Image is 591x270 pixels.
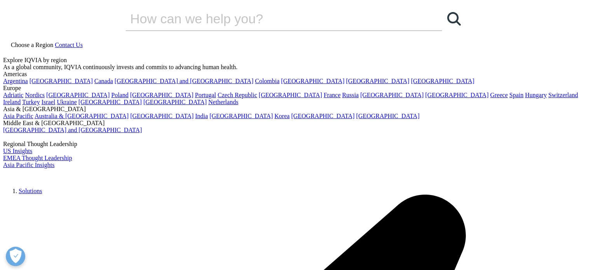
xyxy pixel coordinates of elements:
a: Ukraine [57,99,77,105]
a: [GEOGRAPHIC_DATA] [130,113,194,119]
img: IQVIA Healthcare Information Technology and Pharma Clinical Research Company [3,169,65,180]
svg: Search [447,12,461,26]
a: [GEOGRAPHIC_DATA] [360,92,424,98]
a: [GEOGRAPHIC_DATA] and [GEOGRAPHIC_DATA] [115,78,253,84]
a: [GEOGRAPHIC_DATA] [78,99,142,105]
a: Turkey [22,99,40,105]
a: Asia Pacific Insights [3,162,54,168]
a: Australia & [GEOGRAPHIC_DATA] [35,113,129,119]
div: As a global community, IQVIA continuously invests and commits to advancing human health. [3,64,588,71]
a: Poland [111,92,128,98]
a: [GEOGRAPHIC_DATA] [356,113,420,119]
div: Asia & [GEOGRAPHIC_DATA] [3,106,588,113]
a: [GEOGRAPHIC_DATA] [281,78,344,84]
a: [GEOGRAPHIC_DATA] and [GEOGRAPHIC_DATA] [3,127,142,133]
a: Nordics [25,92,45,98]
a: [GEOGRAPHIC_DATA] [30,78,93,84]
div: Americas [3,71,588,78]
a: [GEOGRAPHIC_DATA] [209,113,273,119]
a: Czech Republic [218,92,257,98]
a: [GEOGRAPHIC_DATA] [411,78,474,84]
a: [GEOGRAPHIC_DATA] [130,92,194,98]
div: Europe [3,85,588,92]
a: [GEOGRAPHIC_DATA] [143,99,207,105]
a: Korea [274,113,289,119]
a: Greece [490,92,507,98]
div: Explore IQVIA by region [3,57,588,64]
a: Contact Us [55,42,83,48]
a: Portugal [195,92,216,98]
a: [GEOGRAPHIC_DATA] [425,92,488,98]
div: Regional Thought Leadership [3,141,588,148]
a: Solutions [19,188,42,194]
input: Search [126,7,420,30]
a: [GEOGRAPHIC_DATA] [346,78,410,84]
a: Hungary [525,92,547,98]
span: Choose a Region [11,42,53,48]
a: Search [442,7,465,30]
a: Argentina [3,78,28,84]
a: Netherlands [208,99,238,105]
a: Russia [342,92,359,98]
button: Open Preferences [6,247,25,266]
a: Adriatic [3,92,23,98]
a: Ireland [3,99,21,105]
a: Colombia [255,78,279,84]
div: Middle East & [GEOGRAPHIC_DATA] [3,120,588,127]
a: Asia Pacific [3,113,33,119]
a: EMEA Thought Leadership [3,155,72,161]
a: France [324,92,341,98]
a: Canada [94,78,113,84]
a: [GEOGRAPHIC_DATA] [259,92,322,98]
a: Israel [42,99,56,105]
a: [GEOGRAPHIC_DATA] [46,92,110,98]
a: Switzerland [548,92,578,98]
a: India [195,113,208,119]
a: US Insights [3,148,32,154]
a: [GEOGRAPHIC_DATA] [291,113,354,119]
a: Spain [509,92,523,98]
